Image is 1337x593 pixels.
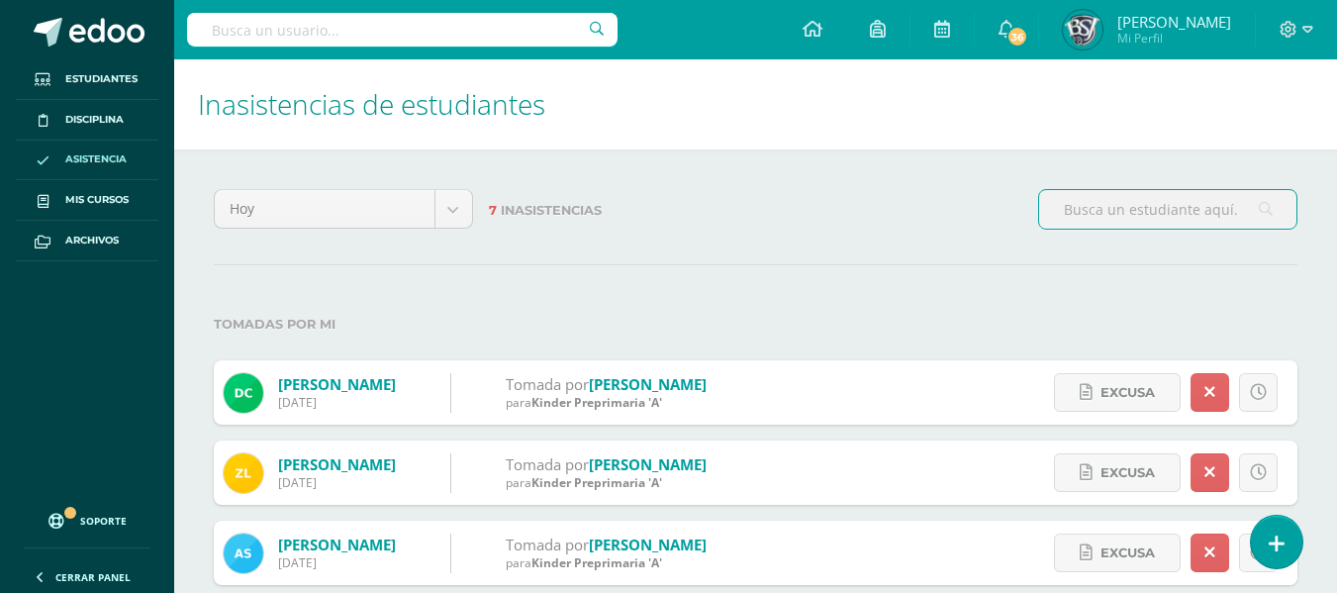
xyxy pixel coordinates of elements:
[224,373,263,413] img: 7c4e3223b0a30ba240678654bd580aab.png
[16,180,158,221] a: Mis cursos
[278,554,396,571] div: [DATE]
[65,192,129,208] span: Mis cursos
[489,203,497,218] span: 7
[1039,190,1296,229] input: Busca un estudiante aquí...
[65,112,124,128] span: Disciplina
[1054,373,1181,412] a: Excusa
[1100,535,1155,571] span: Excusa
[278,454,396,474] a: [PERSON_NAME]
[215,190,472,228] a: Hoy
[506,474,707,491] div: para
[278,374,396,394] a: [PERSON_NAME]
[589,535,707,554] a: [PERSON_NAME]
[80,514,127,528] span: Soporte
[224,453,263,493] img: e4fe8388cecf973e1279a79ce0b6f4c5.png
[1054,534,1181,572] a: Excusa
[506,554,707,571] div: para
[65,151,127,167] span: Asistencia
[16,59,158,100] a: Estudiantes
[501,203,602,218] span: Inasistencias
[506,394,707,411] div: para
[55,570,131,584] span: Cerrar panel
[65,233,119,248] span: Archivos
[1100,374,1155,411] span: Excusa
[1117,30,1231,47] span: Mi Perfil
[198,85,545,123] span: Inasistencias de estudiantes
[278,474,396,491] div: [DATE]
[531,474,662,491] span: Kinder Preprimaria 'A'
[16,221,158,261] a: Archivos
[65,71,138,87] span: Estudiantes
[16,100,158,141] a: Disciplina
[1100,454,1155,491] span: Excusa
[1006,26,1028,48] span: 36
[278,394,396,411] div: [DATE]
[506,374,589,394] span: Tomada por
[224,534,263,573] img: 61f29e6802e09e333b83c7c3b431673a.png
[24,494,150,543] a: Soporte
[214,304,1297,345] label: Tomadas por mi
[531,554,662,571] span: Kinder Preprimaria 'A'
[278,535,396,554] a: [PERSON_NAME]
[187,13,618,47] input: Busca un usuario...
[1117,12,1231,32] span: [PERSON_NAME]
[589,454,707,474] a: [PERSON_NAME]
[531,394,662,411] span: Kinder Preprimaria 'A'
[1054,453,1181,492] a: Excusa
[506,535,589,554] span: Tomada por
[1063,10,1102,49] img: 3fd003597c13ba8f79d60c6ace793a6e.png
[589,374,707,394] a: [PERSON_NAME]
[230,190,420,228] span: Hoy
[16,141,158,181] a: Asistencia
[506,454,589,474] span: Tomada por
